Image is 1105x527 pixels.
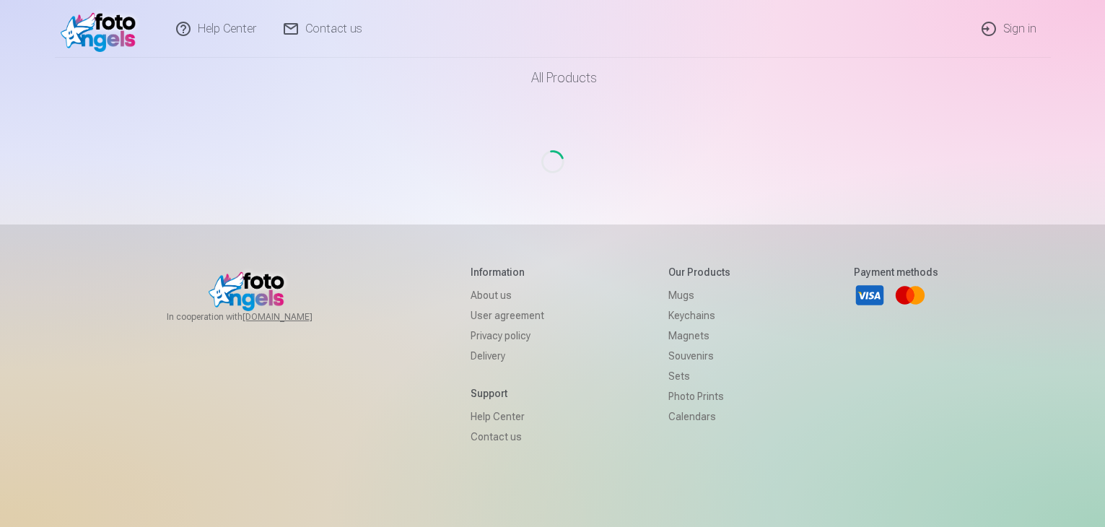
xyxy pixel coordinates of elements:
a: Mugs [668,285,730,305]
a: Help Center [471,406,544,427]
a: Privacy policy [471,326,544,346]
h5: Our products [668,265,730,279]
a: Calendars [668,406,730,427]
h5: Payment methods [854,265,938,279]
h5: Information [471,265,544,279]
a: User agreement [471,305,544,326]
a: Souvenirs [668,346,730,366]
img: /v1 [61,6,144,52]
a: Photo prints [668,386,730,406]
a: [DOMAIN_NAME] [243,311,347,323]
span: In cooperation with [167,311,347,323]
a: Visa [854,279,886,311]
a: All products [491,58,614,98]
a: Contact us [471,427,544,447]
a: Delivery [471,346,544,366]
a: Sets [668,366,730,386]
a: Magnets [668,326,730,346]
a: Keychains [668,305,730,326]
a: Mastercard [894,279,926,311]
h5: Support [471,386,544,401]
a: About us [471,285,544,305]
